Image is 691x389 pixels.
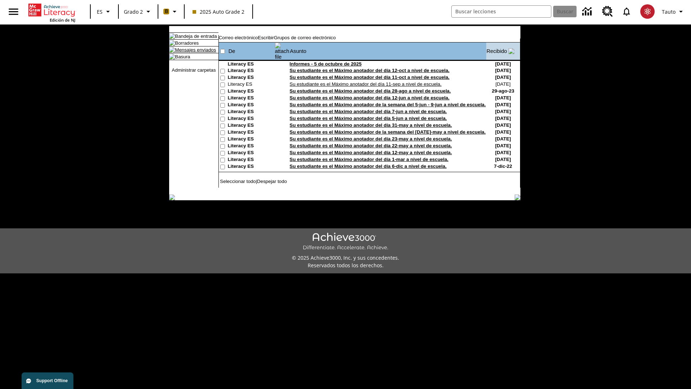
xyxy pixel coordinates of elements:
[290,164,447,169] a: Su estudiante es el Máximo anotador del día 6-dic a nivel de escuela.
[290,150,452,155] a: Su estudiante es el Máximo anotador del día 12-may a nivel de escuela.
[172,67,216,73] a: Administrar carpetas
[161,5,182,18] button: Boost El color de la clase es anaranjado claro. Cambiar el color de la clase.
[303,233,388,251] img: Achieve3000 Differentiate Accelerate Achieve
[228,102,275,109] td: Literacy ES
[290,143,452,148] a: Su estudiante es el Máximo anotador del día 22-may a nivel de escuela.
[50,17,75,23] span: Edición de NJ
[228,116,275,122] td: Literacy ES
[93,5,116,18] button: Lenguaje: ES, Selecciona un idioma
[228,61,275,68] td: Literacy ES
[228,109,275,116] td: Literacy ES
[290,75,450,80] a: Su estudiante es el Máximo anotador del día 11-oct a nivel de escuela.
[496,81,511,87] nobr: [DATE]
[228,143,275,150] td: Literacy ES
[495,157,511,162] nobr: [DATE]
[175,33,217,39] a: Bandeja de entrada
[495,122,511,128] nobr: [DATE]
[495,129,511,135] nobr: [DATE]
[258,35,274,40] a: Escribir
[228,68,275,75] td: Literacy ES
[495,143,511,148] nobr: [DATE]
[290,122,452,128] a: Su estudiante es el Máximo anotador del día 31-may a nivel de escuela.
[175,40,199,46] a: Borradores
[3,1,24,22] button: Abrir el menú lateral
[22,372,73,389] button: Support Offline
[578,2,598,22] a: Centro de información
[36,378,68,383] span: Support Offline
[290,109,447,114] a: Su estudiante es el Máximo anotador del día 7-jun a nivel de escuela.
[290,61,362,67] a: Informes - 5 de octubre de 2025
[228,81,275,88] td: Literacy ES
[290,95,450,100] a: Su estudiante es el Máximo anotador del día 12-jun a nivel de escuela.
[515,194,520,200] img: table_footer_right.gif
[228,164,275,170] td: Literacy ES
[218,188,520,188] img: black_spacer.gif
[97,8,103,15] span: ES
[495,150,511,155] nobr: [DATE]
[290,81,442,87] a: Su estudiante es el Máximo anotador del día 11-sep a nivel de escuela.
[487,48,507,54] a: Recibido
[165,7,168,16] span: B
[290,48,307,54] a: Asunto
[169,194,175,200] img: table_footer_left.gif
[257,179,287,184] a: Despejar todo
[228,88,275,95] td: Literacy ES
[509,48,514,54] img: arrow_down.gif
[452,6,551,17] input: Buscar campo
[275,43,289,60] img: attach file
[169,54,175,59] img: folder_icon.gif
[495,102,511,107] nobr: [DATE]
[495,75,511,80] nobr: [DATE]
[219,179,309,184] td: |
[659,5,688,18] button: Perfil/Configuración
[175,47,216,53] a: Mensajes enviados
[290,88,451,94] a: Su estudiante es el Máximo anotador del día 28-ago a nivel de escuela.
[290,129,486,135] a: Su estudiante es el Máximo anotador de la semana del [DATE]-may a nivel de escuela.
[617,2,636,21] a: Notificaciones
[290,68,450,73] a: Su estudiante es el Máximo anotador del día 12-oct a nivel de escuela.
[228,129,275,136] td: Literacy ES
[640,4,655,19] img: avatar image
[274,35,336,40] a: Grupos de correo electrónico
[495,68,511,73] nobr: [DATE]
[495,116,511,121] nobr: [DATE]
[492,88,514,94] nobr: 29-ago-23
[228,157,275,164] td: Literacy ES
[228,136,275,143] td: Literacy ES
[124,8,143,15] span: Grado 2
[290,136,452,142] a: Su estudiante es el Máximo anotador del día 23-may a nivel de escuela.
[290,102,486,107] a: Su estudiante es el Máximo anotador de la semana del 5-jun - 9-jun a nivel de escuela.
[220,179,256,184] a: Seleccionar todo
[169,33,175,39] img: folder_icon_pick.gif
[121,5,155,18] button: Grado: Grado 2, Elige un grado
[495,109,511,114] nobr: [DATE]
[495,95,511,100] nobr: [DATE]
[228,150,275,157] td: Literacy ES
[290,116,447,121] a: Su estudiante es el Máximo anotador del día 5-jun a nivel de escuela.
[495,61,511,67] nobr: [DATE]
[169,47,175,53] img: folder_icon.gif
[169,40,175,46] img: folder_icon.gif
[636,2,659,21] button: Escoja un nuevo avatar
[175,54,190,59] a: Basura
[219,35,258,40] a: Correo electrónico
[228,122,275,129] td: Literacy ES
[662,8,676,15] span: Tauto
[193,8,244,15] span: 2025 Auto Grade 2
[228,95,275,102] td: Literacy ES
[495,136,511,142] nobr: [DATE]
[290,157,448,162] a: Su estudiante es el Máximo anotador del día 1-mar a nivel de escuela.
[494,164,512,169] nobr: 7-dic-22
[28,2,75,23] div: Portada
[228,75,275,81] td: Literacy ES
[598,2,617,21] a: Centro de recursos, Se abrirá en una pestaña nueva.
[229,48,235,54] a: De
